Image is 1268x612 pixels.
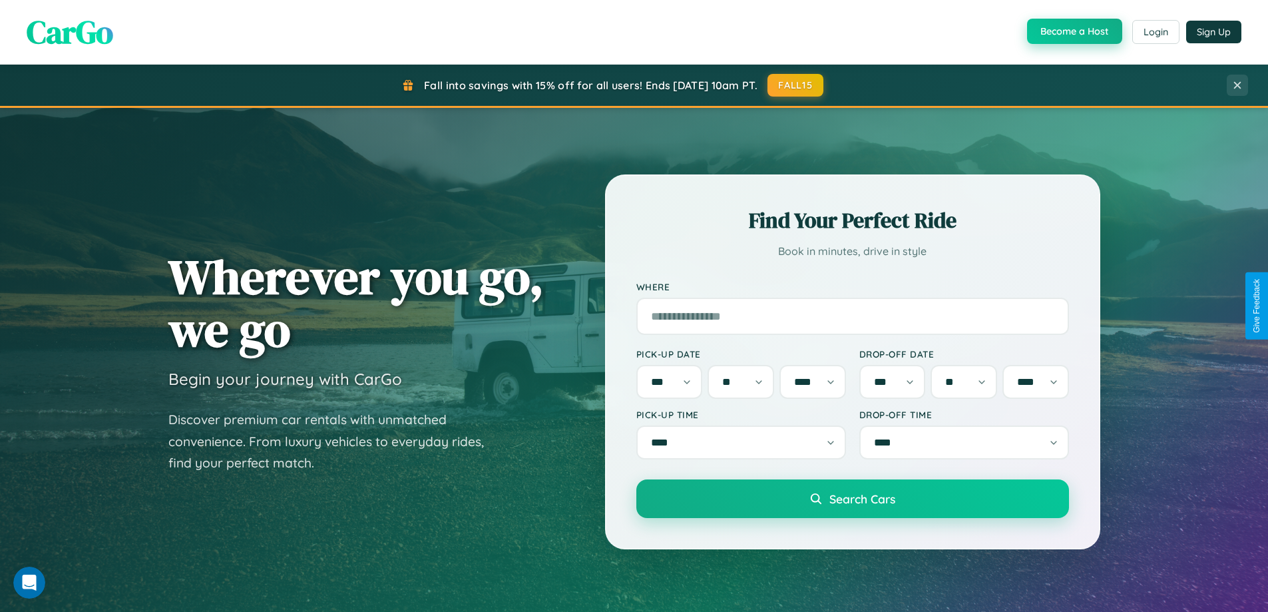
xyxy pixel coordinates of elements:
iframe: Intercom live chat [13,567,45,599]
button: Become a Host [1027,19,1122,44]
span: Search Cars [829,491,895,506]
span: CarGo [27,10,113,54]
h1: Wherever you go, we go [168,250,544,356]
label: Where [636,281,1069,292]
p: Book in minutes, drive in style [636,242,1069,261]
button: Search Cars [636,479,1069,518]
p: Discover premium car rentals with unmatched convenience. From luxury vehicles to everyday rides, ... [168,409,501,474]
label: Pick-up Time [636,409,846,420]
label: Pick-up Date [636,348,846,360]
label: Drop-off Time [859,409,1069,420]
h2: Find Your Perfect Ride [636,206,1069,235]
span: Fall into savings with 15% off for all users! Ends [DATE] 10am PT. [424,79,757,92]
button: FALL15 [767,74,823,97]
button: Sign Up [1186,21,1241,43]
h3: Begin your journey with CarGo [168,369,402,389]
button: Login [1132,20,1179,44]
div: Give Feedback [1252,279,1261,333]
label: Drop-off Date [859,348,1069,360]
